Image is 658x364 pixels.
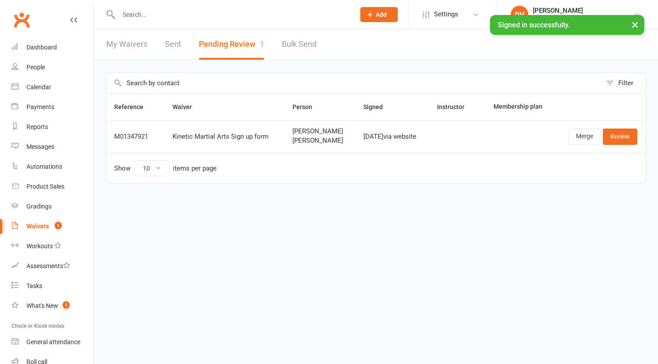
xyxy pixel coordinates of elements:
div: Payments [26,103,54,110]
div: Calendar [26,83,51,91]
input: Search... [116,8,349,21]
a: Clubworx [11,9,33,31]
div: Kinetic Martial Arts Sign up form [172,133,276,140]
a: What's New1 [11,296,93,316]
button: Reference [114,102,153,112]
div: Product Sales [26,183,64,190]
a: Payments [11,97,93,117]
span: [PERSON_NAME] [292,128,348,135]
button: Add [360,7,398,22]
a: Workouts [11,236,93,256]
div: [PERSON_NAME] [533,7,633,15]
span: Add [376,11,387,18]
a: Tasks [11,276,93,296]
input: Search by contact [106,73,602,93]
div: Assessments [26,262,70,269]
div: Waivers [26,223,49,230]
span: Instructor [437,103,474,110]
div: Tasks [26,282,42,289]
div: Show [114,160,217,176]
span: Signed [363,103,393,110]
a: Reports [11,117,93,137]
a: Dashboard [11,38,93,57]
div: Reports [26,123,48,130]
a: People [11,57,93,77]
th: Membership plan [486,94,555,120]
a: Messages [11,137,93,157]
a: General attendance kiosk mode [11,332,93,352]
a: Merge [568,129,601,144]
a: Waivers 1 [11,216,93,236]
div: [DATE] via website [363,133,421,140]
div: What's New [26,302,58,309]
span: Signed in successfully. [498,21,570,29]
a: My Waivers [106,29,147,60]
div: Dashboard [26,44,57,51]
span: 1 [55,222,62,229]
div: People [26,64,45,71]
div: items per page [173,165,217,172]
span: Reference [114,103,153,110]
a: Gradings [11,197,93,216]
a: Calendar [11,77,93,97]
div: M01347921 [114,133,157,140]
div: General attendance [26,338,80,345]
div: Workouts [26,243,53,250]
a: Product Sales [11,177,93,197]
span: Settings [434,4,458,24]
a: Sent [165,29,181,60]
span: 1 [63,301,70,309]
button: Person [292,102,322,112]
button: Instructor [437,102,474,112]
span: Waiver [172,103,202,110]
a: Bulk Send [282,29,317,60]
button: Pending Review1 [199,29,264,60]
div: Messages [26,143,54,150]
div: Filter [618,78,633,88]
div: Automations [26,163,62,170]
span: 1 [260,39,264,49]
div: Gradings [26,203,52,210]
button: Signed [363,102,393,112]
button: × [627,15,643,34]
div: Kinetic Martial Arts [PERSON_NAME] [533,15,633,23]
button: Filter [602,73,645,93]
div: DV [511,6,528,23]
a: Review [603,129,637,144]
span: Person [292,103,322,110]
a: Assessments [11,256,93,276]
span: [PERSON_NAME] [292,137,348,144]
button: Waiver [172,102,202,112]
a: Automations [11,157,93,177]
